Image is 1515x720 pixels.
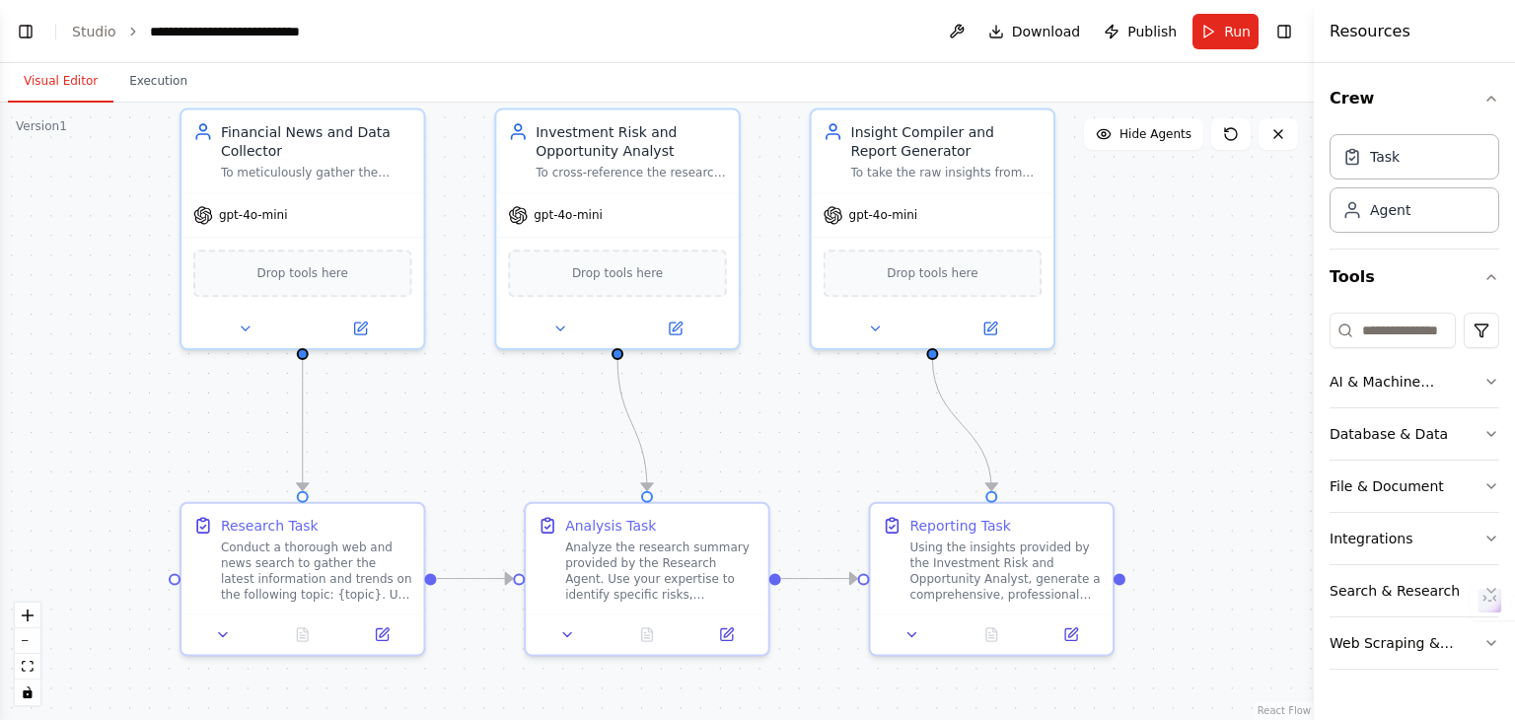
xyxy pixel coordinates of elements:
div: Using the insights provided by the Investment Risk and Opportunity Analyst, generate a comprehens... [909,540,1101,603]
div: Task [1370,147,1400,167]
div: Reporting TaskUsing the insights provided by the Investment Risk and Opportunity Analyst, generat... [869,502,1115,657]
button: No output available [260,622,343,646]
button: Open in side panel [348,622,416,646]
div: To cross-reference the research data with the user's personal investment portfolio to identify sp... [536,165,727,180]
a: React Flow attribution [1258,705,1311,716]
button: Publish [1096,14,1185,49]
button: Hide Agents [1084,118,1203,150]
g: Edge from 5d8518e0-4937-4ecb-bd92-00fe585b7c12 to 29069583-40e0-4d40-9f4f-40ae569c8a3b [781,569,857,589]
div: Integrations [1330,529,1412,548]
div: Crew [1330,126,1499,249]
button: toggle interactivity [15,680,40,705]
button: Crew [1330,71,1499,126]
div: Research Task [221,516,319,536]
span: Drop tools here [257,263,348,283]
button: Database & Data [1330,408,1499,460]
button: Open in side panel [692,622,760,646]
button: Open in side panel [305,317,416,340]
button: zoom out [15,628,40,654]
h4: Resources [1330,20,1410,43]
span: Hide Agents [1119,126,1191,142]
div: Financial News and Data Collector [221,122,412,162]
div: Search & Research [1330,581,1460,601]
div: Web Scraping & Browsing [1330,633,1483,653]
span: Run [1224,22,1251,41]
g: Edge from 2252e418-4bf3-488b-a21a-0b4e6839745e to 5d8518e0-4937-4ecb-bd92-00fe585b7c12 [437,569,513,589]
span: Drop tools here [572,263,663,283]
g: Edge from f2672485-a48d-42c3-b15a-5c3667ac75e4 to 5d8518e0-4937-4ecb-bd92-00fe585b7c12 [608,358,657,490]
button: Web Scraping & Browsing [1330,617,1499,669]
div: Analysis TaskAnalyze the research summary provided by the Research Agent. Use your expertise to i... [524,502,769,657]
div: Investment Risk and Opportunity AnalystTo cross-reference the research data with the user's perso... [494,108,740,350]
span: gpt-4o-mini [219,207,288,223]
span: gpt-4o-mini [849,207,918,223]
button: Open in side panel [619,317,731,340]
span: Publish [1127,22,1177,41]
button: Download [980,14,1089,49]
div: Conduct a thorough web and news search to gather the latest information and trends on the followi... [221,540,412,603]
div: Database & Data [1330,424,1448,444]
div: Analyze the research summary provided by the Research Agent. Use your expertise to identify speci... [565,540,757,603]
div: Financial News and Data CollectorTo meticulously gather the latest news, market trends, and data ... [180,108,425,350]
button: fit view [15,654,40,680]
div: Agent [1370,200,1410,220]
span: Drop tools here [887,263,977,283]
button: Run [1192,14,1259,49]
button: Execution [113,61,203,103]
div: React Flow controls [15,603,40,705]
div: Research TaskConduct a thorough web and news search to gather the latest information and trends o... [180,502,425,657]
g: Edge from b509728d-1387-46d1-aa04-a08306bc0eeb to 2252e418-4bf3-488b-a21a-0b4e6839745e [293,358,313,490]
div: Reporting Task [909,516,1011,536]
button: Integrations [1330,513,1499,564]
div: To take the raw insights from the Investment Risk and Opportunity Analyst and compile them into a... [851,165,1043,180]
div: Tools [1330,305,1499,685]
button: Hide right sidebar [1270,18,1298,45]
button: Search & Research [1330,565,1499,616]
div: Insight Compiler and Report GeneratorTo take the raw insights from the Investment Risk and Opport... [810,108,1055,350]
nav: breadcrumb [72,22,349,41]
div: Analysis Task [565,516,656,536]
div: Investment Risk and Opportunity Analyst [536,122,727,162]
button: No output available [950,622,1033,646]
g: Edge from 3469a646-47ce-4501-b662-3c1a89c9606c to 29069583-40e0-4d40-9f4f-40ae569c8a3b [922,358,1001,490]
div: To meticulously gather the latest news, market trends, and data related to {topic}. Provide a com... [221,165,412,180]
div: AI & Machine Learning [1330,372,1483,392]
button: No output available [606,622,688,646]
button: zoom in [15,603,40,628]
span: gpt-4o-mini [534,207,603,223]
button: Show left sidebar [12,18,39,45]
button: Open in side panel [1038,622,1106,646]
button: Open in side panel [934,317,1046,340]
button: AI & Machine Learning [1330,356,1499,407]
div: Insight Compiler and Report Generator [851,122,1043,162]
a: Studio [72,24,116,39]
div: File & Document [1330,476,1444,496]
button: Visual Editor [8,61,113,103]
div: Version 1 [16,118,67,134]
span: Download [1012,22,1081,41]
button: Tools [1330,250,1499,305]
button: File & Document [1330,461,1499,512]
